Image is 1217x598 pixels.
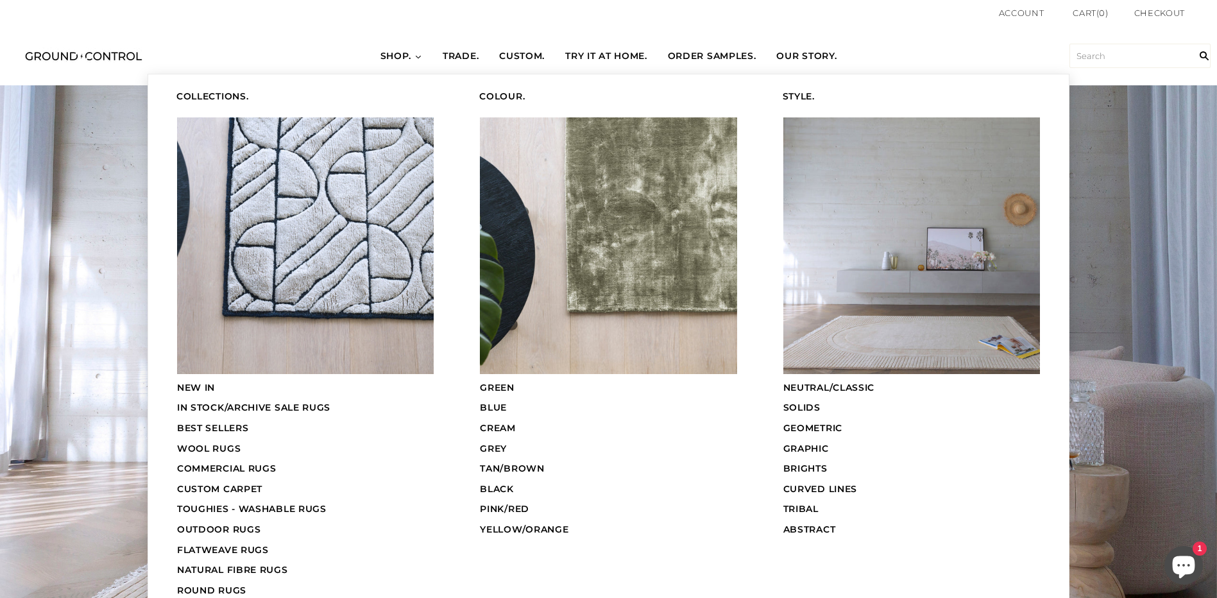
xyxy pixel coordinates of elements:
[783,524,836,535] span: ABSTRACT
[767,479,1057,500] a: CURVED LINES
[160,499,450,520] a: TOUGHIES - WASHABLE RUGS
[160,114,450,378] a: Submenu item
[783,117,1040,374] img: Submenu item
[176,90,248,103] span: COLLECTIONS.
[380,50,412,63] span: SHOP.
[1073,8,1096,18] span: Cart
[783,382,875,393] span: NEUTRAL/CLASSIC
[463,398,753,418] a: BLUE
[177,443,241,454] span: WOOL RUGS
[177,503,327,515] span: TOUGHIES - WASHABLE RUGS
[783,483,857,495] span: CURVED LINES
[480,483,514,495] span: BLACK
[480,402,507,413] span: BLUE
[1191,26,1217,85] input: Search
[160,439,450,459] a: WOOL RUGS
[177,117,434,374] img: Submenu item
[767,114,1057,378] a: Submenu item
[555,38,658,74] a: TRY IT AT HOME.
[783,443,829,454] span: GRAPHIC
[776,50,837,63] span: OUR STORY.
[177,402,330,413] span: IN STOCK/ARCHIVE SALE RUGS
[177,382,215,393] span: NEW IN
[1073,6,1109,20] a: Cart(0)
[463,114,753,378] a: Submenu item
[1099,8,1105,18] span: 0
[767,418,1057,439] a: GEOMETRIC
[783,422,842,434] span: GEOMETRIC
[480,463,544,474] span: TAN/BROWN
[767,520,1057,540] a: ABSTRACT
[160,479,450,500] a: CUSTOM CARPET
[767,87,1057,107] a: STYLE.
[443,50,479,63] span: TRADE.
[177,564,288,576] span: NATURAL FIBRE RUGS
[160,540,450,561] a: FLATWEAVE RUGS
[463,87,753,107] a: COLOUR.
[668,50,756,63] span: ORDER SAMPLES.
[767,439,1057,459] a: GRAPHIC
[177,544,269,556] span: FLATWEAVE RUGS
[783,90,815,103] span: STYLE.
[767,378,1057,398] a: NEUTRAL/CLASSIC
[370,38,433,74] a: SHOP.
[783,402,821,413] span: SOLIDS
[767,499,1057,520] a: TRIBAL
[783,503,819,515] span: TRIBAL
[160,398,450,418] a: IN STOCK/ARCHIVE SALE RUGS
[463,520,753,540] a: YELLOW/ORANGE
[160,560,450,581] a: NATURAL FIBRE RUGS
[480,443,507,454] span: GREY
[463,439,753,459] a: GREY
[766,38,847,74] a: OUR STORY.
[463,499,753,520] a: PINK/RED
[783,463,828,474] span: BRIGHTS
[480,117,736,374] img: Submenu item
[480,524,568,535] span: YELLOW/ORANGE
[160,87,450,107] a: COLLECTIONS.
[489,38,555,74] a: CUSTOM.
[177,585,246,596] span: ROUND RUGS
[1069,44,1211,68] input: Search
[767,398,1057,418] a: SOLIDS
[463,378,753,398] a: GREEN
[999,8,1044,18] a: Account
[160,378,450,398] a: NEW IN
[1161,546,1207,588] inbox-online-store-chat: Shopify online store chat
[480,503,529,515] span: PINK/RED
[463,418,753,439] a: CREAM
[177,524,260,535] span: OUTDOOR RUGS
[432,38,489,74] a: TRADE.
[463,459,753,479] a: TAN/BROWN
[658,38,767,74] a: ORDER SAMPLES.
[160,459,450,479] a: COMMERCIAL RUGS
[479,90,525,103] span: COLOUR.
[160,418,450,439] a: BEST SELLERS
[463,479,753,500] a: BLACK
[177,483,262,495] span: CUSTOM CARPET
[499,50,545,63] span: CUSTOM.
[767,459,1057,479] a: BRIGHTS
[177,422,248,434] span: BEST SELLERS
[177,463,277,474] span: COMMERCIAL RUGS
[480,422,516,434] span: CREAM
[160,520,450,540] a: OUTDOOR RUGS
[565,50,647,63] span: TRY IT AT HOME.
[480,382,515,393] span: GREEN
